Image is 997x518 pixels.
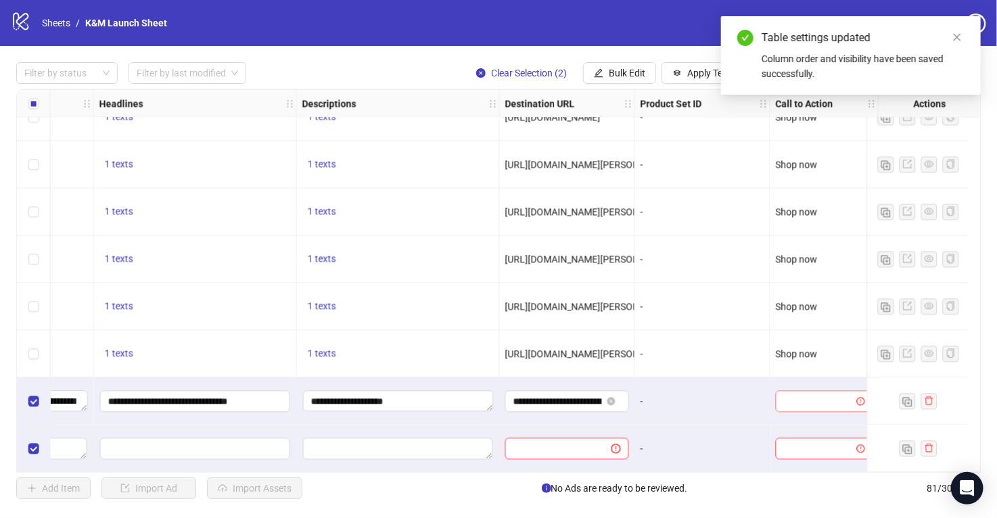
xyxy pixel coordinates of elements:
[302,346,342,362] button: 1 texts
[83,99,92,108] span: holder
[505,348,673,359] span: [URL][DOMAIN_NAME][PERSON_NAME]
[903,206,912,216] span: export
[641,96,702,111] strong: Product Set ID
[302,298,342,314] button: 1 texts
[17,141,51,188] div: Select row 75
[90,90,93,116] div: Resize Primary Texts column
[611,444,621,453] span: exclamation-circle
[101,477,196,499] button: Import Ad
[878,251,894,267] button: Duplicate
[17,377,51,425] div: Select row 80
[607,397,616,405] button: close-circle
[99,298,139,314] button: 1 texts
[857,397,865,405] span: exclamation-circle
[308,158,336,169] span: 1 texts
[105,348,133,358] span: 1 texts
[92,99,101,108] span: holder
[505,96,575,111] strong: Destination URL
[776,301,818,312] span: Shop now
[302,204,342,220] button: 1 texts
[17,188,51,235] div: Select row 76
[925,159,934,168] span: eye
[17,283,51,330] div: Select row 78
[302,96,356,111] strong: Descriptions
[641,252,764,266] div: -
[641,204,764,219] div: -
[903,159,912,168] span: export
[17,90,51,117] div: Select all rows
[293,90,296,116] div: Resize Headlines column
[624,99,633,108] span: holder
[903,301,912,310] span: export
[583,62,656,84] button: Bulk Edit
[952,32,962,42] span: close
[302,156,342,172] button: 1 texts
[878,298,894,314] button: Duplicate
[878,204,894,220] button: Duplicate
[641,394,764,408] div: -
[662,62,799,84] button: Apply TemplateBETA
[105,300,133,311] span: 1 texts
[39,16,73,30] a: Sheets
[488,99,498,108] span: holder
[505,206,673,217] span: [URL][DOMAIN_NAME][PERSON_NAME]
[737,30,753,46] span: check-circle
[878,346,894,362] button: Duplicate
[776,254,818,264] span: Shop now
[99,251,139,267] button: 1 texts
[99,96,143,111] strong: Headlines
[951,472,983,504] div: Open Intercom Messenger
[889,14,960,35] a: Settings
[762,51,965,81] div: Column order and visibility have been saved successfully.
[308,300,336,311] span: 1 texts
[498,99,507,108] span: holder
[966,14,986,34] span: question-circle
[295,99,304,108] span: holder
[302,251,342,267] button: 1 texts
[925,206,934,216] span: eye
[308,206,336,216] span: 1 texts
[496,90,499,116] div: Resize Descriptions column
[491,68,567,78] span: Clear Selection (2)
[631,90,634,116] div: Resize Destination URL column
[927,481,981,496] span: 81 / 300 items
[99,156,139,172] button: 1 texts
[903,254,912,263] span: export
[925,301,934,310] span: eye
[641,299,764,314] div: -
[878,156,894,172] button: Duplicate
[857,444,865,452] span: exclamation-circle
[17,330,51,377] div: Select row 79
[925,254,934,263] span: eye
[776,348,818,359] span: Shop now
[105,206,133,216] span: 1 texts
[505,112,601,122] span: [URL][DOMAIN_NAME]
[925,348,934,358] span: eye
[762,30,965,46] div: Table settings updated
[302,437,494,460] div: Edit values
[900,440,916,456] button: Duplicate
[105,158,133,169] span: 1 texts
[505,301,673,312] span: [URL][DOMAIN_NAME][PERSON_NAME]
[609,68,645,78] span: Bulk Edit
[308,348,336,358] span: 1 texts
[83,16,170,30] a: K&M Launch Sheet
[776,206,818,217] span: Shop now
[17,93,51,141] div: Select row 74
[105,253,133,264] span: 1 texts
[633,99,643,108] span: holder
[594,68,603,78] span: edit
[99,390,291,413] div: Edit values
[17,235,51,283] div: Select row 77
[207,477,302,499] button: Import Assets
[542,481,688,496] span: No Ads are ready to be reviewed.
[505,254,673,264] span: [URL][DOMAIN_NAME][PERSON_NAME]
[99,346,139,362] button: 1 texts
[542,484,551,493] span: info-circle
[465,62,578,84] button: Clear Selection (2)
[950,30,965,45] a: Close
[99,437,291,460] div: Edit values
[16,477,91,499] button: Add Item
[641,346,764,361] div: -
